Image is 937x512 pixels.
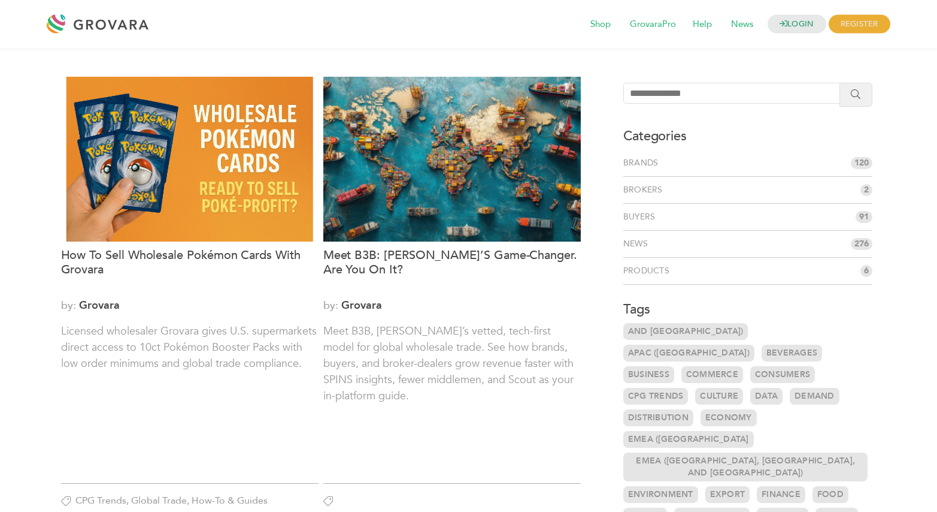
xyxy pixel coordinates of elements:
[860,184,872,196] span: 2
[623,388,689,405] a: CPG Trends
[621,18,684,31] a: GrovaraPro
[762,345,822,362] a: Beverages
[623,431,754,448] a: EMEA ([GEOGRAPHIC_DATA]
[695,388,743,405] a: Culture
[582,18,619,31] a: Shop
[812,486,848,503] a: Food
[623,265,674,277] a: Products
[623,486,698,503] a: Environment
[684,18,720,31] a: Help
[768,15,826,34] a: LOGIN
[723,13,762,36] span: News
[701,409,757,426] a: Economy
[623,345,754,362] a: APAC ([GEOGRAPHIC_DATA])
[684,13,720,36] span: Help
[61,297,319,314] span: by:
[323,248,581,291] a: Meet B3B: [PERSON_NAME]’s Game-Changer. Are You On It?
[623,184,668,196] a: Brokers
[705,486,750,503] a: Export
[723,18,762,31] a: News
[750,366,815,383] a: Consumers
[623,453,868,481] a: EMEA ([GEOGRAPHIC_DATA], [GEOGRAPHIC_DATA], and [GEOGRAPHIC_DATA])
[829,15,890,34] span: REGISTER
[323,297,581,314] span: by:
[623,211,660,223] a: Buyers
[623,300,873,318] h3: Tags
[851,157,872,169] span: 120
[623,366,674,383] a: Business
[860,265,872,277] span: 6
[623,323,748,340] a: and [GEOGRAPHIC_DATA])
[851,238,872,250] span: 276
[582,13,619,36] span: Shop
[323,323,581,469] p: Meet B3B, [PERSON_NAME]’s vetted, tech-first model for global wholesale trade. See how brands, bu...
[856,211,872,223] span: 91
[750,388,783,405] a: Data
[623,409,693,426] a: Distribution
[757,486,805,503] a: Finance
[623,127,873,145] h3: Categories
[681,366,743,383] a: Commerce
[623,157,663,169] a: Brands
[61,323,319,469] p: Licensed wholesaler Grovara gives U.S. supermarkets direct access to 10ct Pokémon Booster Packs w...
[621,13,684,36] span: GrovaraPro
[623,238,653,250] a: News
[79,298,120,313] a: Grovara
[61,248,319,291] a: How to Sell Wholesale Pokémon Cards with Grovara
[341,298,382,313] a: Grovara
[61,493,268,508] div: CPG Trends, Global Trade, How-To & Guides
[790,388,839,405] a: Demand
